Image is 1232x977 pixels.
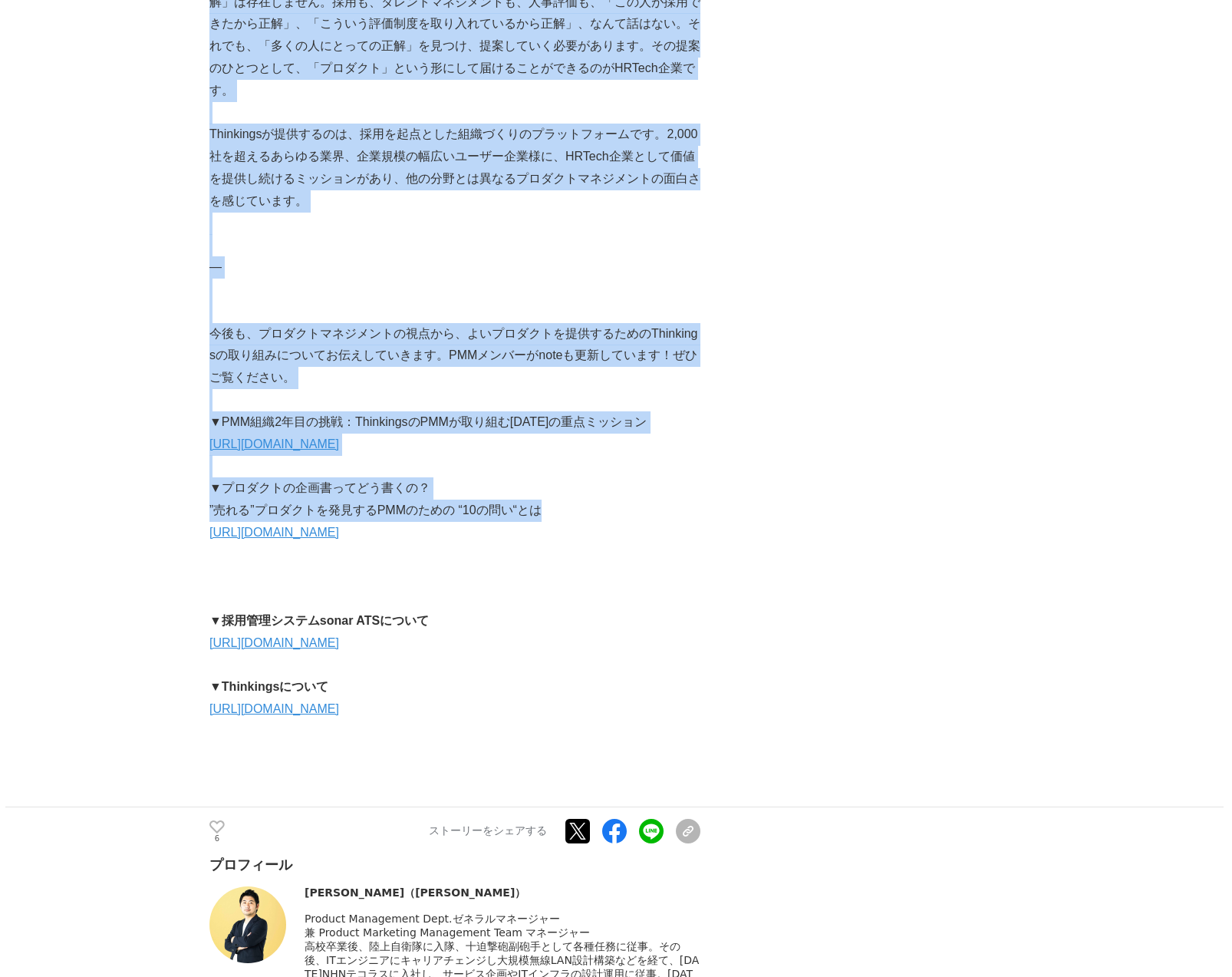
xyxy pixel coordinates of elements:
[209,500,700,522] p: ”売れる”プロダクトを発見するPMMのための “10の問い“とは
[209,680,328,693] strong: ▼Thinkingsについて
[209,411,700,434] p: ▼PMM組織2年目の挑戦：ThinkingsのPMMが取り組む[DATE]の重点ミッション
[209,256,700,279] p: ―
[209,477,700,500] p: ▼プロダクトの企画書ってどう書くの？
[429,824,547,838] p: ストーリーをシェアする
[209,124,700,212] p: Thinkingsが提供するのは、採用を起点とした組織づくりのプラットフォームです。2,000社を超えるあらゆる業界、企業規模の幅広いユーザー企業様に、HRTech企業として価値を提供し続けるミ...
[209,614,429,627] strong: ▼採用管理システムsonar ATSについて
[209,835,225,843] p: 6
[209,856,700,874] div: プロフィール
[209,526,339,539] a: [URL][DOMAIN_NAME]
[209,636,339,649] a: [URL][DOMAIN_NAME]
[209,702,339,715] a: [URL][DOMAIN_NAME]
[209,323,700,389] p: 今後も、プロダクトマネジメントの視点から、よいプロダクトを提供するためのThinkingsの取り組みについてお伝えしていきます。PMMメンバーがnoteも更新しています！ぜひご覧ください。
[305,926,590,939] span: 兼 Product Marketing Management Team マネージャー
[209,886,286,963] img: thumbnail_d4177720-dc57-11ef-aed8-bb866b87eb91.jpg
[209,437,339,451] a: [URL][DOMAIN_NAME]
[305,913,560,925] span: Product Management Dept.ゼネラルマネージャー
[305,886,700,900] div: [PERSON_NAME]（[PERSON_NAME]）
